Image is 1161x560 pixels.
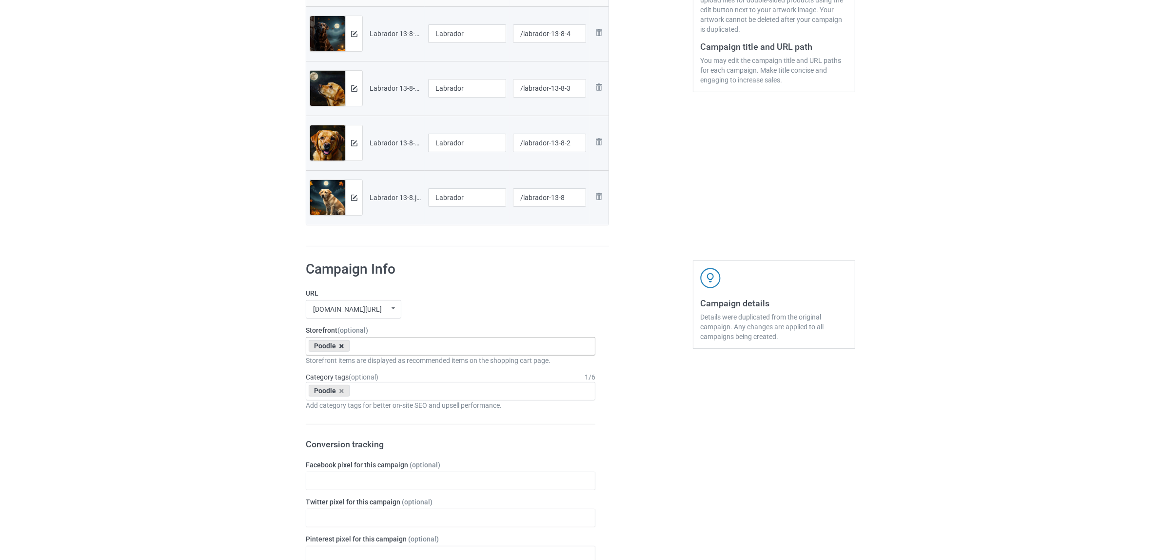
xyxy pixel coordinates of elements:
div: Add category tags for better on-site SEO and upsell performance. [306,400,595,410]
h3: Conversion tracking [306,439,595,450]
label: Twitter pixel for this campaign [306,497,595,507]
div: Labrador 13-8.jpg [370,193,421,202]
span: (optional) [408,535,439,543]
label: Category tags [306,372,378,382]
img: svg+xml;base64,PD94bWwgdmVyc2lvbj0iMS4wIiBlbmNvZGluZz0iVVRGLTgiPz4KPHN2ZyB3aWR0aD0iMTRweCIgaGVpZ2... [351,140,357,146]
span: (optional) [410,461,440,469]
img: svg+xml;base64,PD94bWwgdmVyc2lvbj0iMS4wIiBlbmNvZGluZz0iVVRGLTgiPz4KPHN2ZyB3aWR0aD0iMTRweCIgaGVpZ2... [351,85,357,92]
div: Labrador 13-8-3.jpg [370,83,421,93]
label: URL [306,288,595,298]
img: svg+xml;base64,PD94bWwgdmVyc2lvbj0iMS4wIiBlbmNvZGluZz0iVVRGLTgiPz4KPHN2ZyB3aWR0aD0iMjhweCIgaGVpZ2... [593,136,605,148]
label: Pinterest pixel for this campaign [306,534,595,544]
div: 1 / 6 [585,372,595,382]
img: original.jpg [310,180,345,228]
div: Poodle [309,340,350,352]
img: svg+xml;base64,PD94bWwgdmVyc2lvbj0iMS4wIiBlbmNvZGluZz0iVVRGLTgiPz4KPHN2ZyB3aWR0aD0iMTRweCIgaGVpZ2... [351,195,357,201]
h1: Campaign Info [306,260,595,278]
label: Storefront [306,325,595,335]
div: Storefront items are displayed as recommended items on the shopping cart page. [306,356,595,365]
div: Details were duplicated from the original campaign. Any changes are applied to all campaigns bein... [700,312,848,341]
img: svg+xml;base64,PD94bWwgdmVyc2lvbj0iMS4wIiBlbmNvZGluZz0iVVRGLTgiPz4KPHN2ZyB3aWR0aD0iNDJweCIgaGVpZ2... [700,268,721,288]
h3: Campaign title and URL path [700,41,848,52]
label: Facebook pixel for this campaign [306,460,595,470]
span: (optional) [349,373,378,381]
img: svg+xml;base64,PD94bWwgdmVyc2lvbj0iMS4wIiBlbmNvZGluZz0iVVRGLTgiPz4KPHN2ZyB3aWR0aD0iMjhweCIgaGVpZ2... [593,81,605,93]
img: original.jpg [310,71,345,119]
div: [DOMAIN_NAME][URL] [313,306,382,313]
div: Poodle [309,385,350,397]
img: original.jpg [310,125,345,173]
img: svg+xml;base64,PD94bWwgdmVyc2lvbj0iMS4wIiBlbmNvZGluZz0iVVRGLTgiPz4KPHN2ZyB3aWR0aD0iMTRweCIgaGVpZ2... [351,31,357,37]
div: Labrador 13-8-2.jpg [370,138,421,148]
img: original.jpg [310,16,345,64]
div: You may edit the campaign title and URL paths for each campaign. Make title concise and engaging ... [700,56,848,85]
img: svg+xml;base64,PD94bWwgdmVyc2lvbj0iMS4wIiBlbmNvZGluZz0iVVRGLTgiPz4KPHN2ZyB3aWR0aD0iMjhweCIgaGVpZ2... [593,191,605,202]
div: Labrador 13-8-4.jpg [370,29,421,39]
span: (optional) [337,326,368,334]
h3: Campaign details [700,298,848,309]
span: (optional) [402,498,433,506]
img: svg+xml;base64,PD94bWwgdmVyc2lvbj0iMS4wIiBlbmNvZGluZz0iVVRGLTgiPz4KPHN2ZyB3aWR0aD0iMjhweCIgaGVpZ2... [593,27,605,39]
